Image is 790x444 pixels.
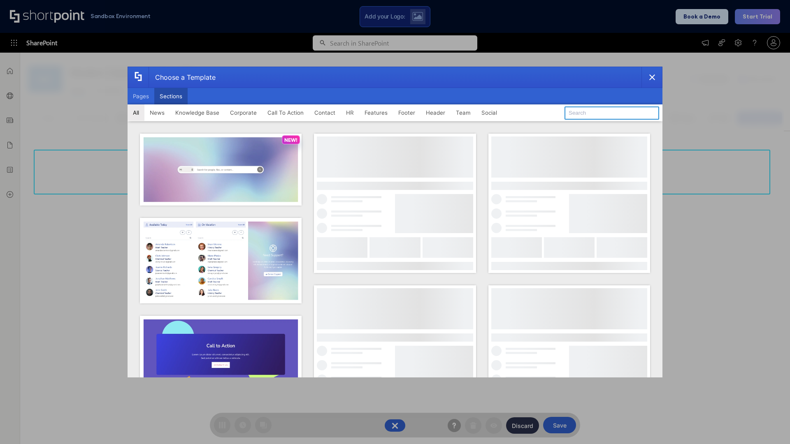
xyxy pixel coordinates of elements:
button: Header [421,104,451,121]
iframe: Chat Widget [749,405,790,444]
button: Corporate [225,104,262,121]
p: NEW! [284,137,297,143]
button: Footer [393,104,421,121]
input: Search [565,106,659,120]
button: All [128,104,144,121]
div: template selector [128,67,662,377]
button: Features [359,104,393,121]
button: Knowledge Base [170,104,225,121]
button: Contact [309,104,341,121]
button: Call To Action [262,104,309,121]
button: News [144,104,170,121]
button: Sections [154,88,188,104]
button: Social [476,104,502,121]
button: HR [341,104,359,121]
button: Pages [128,88,154,104]
div: Choose a Template [149,67,216,88]
button: Team [451,104,476,121]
